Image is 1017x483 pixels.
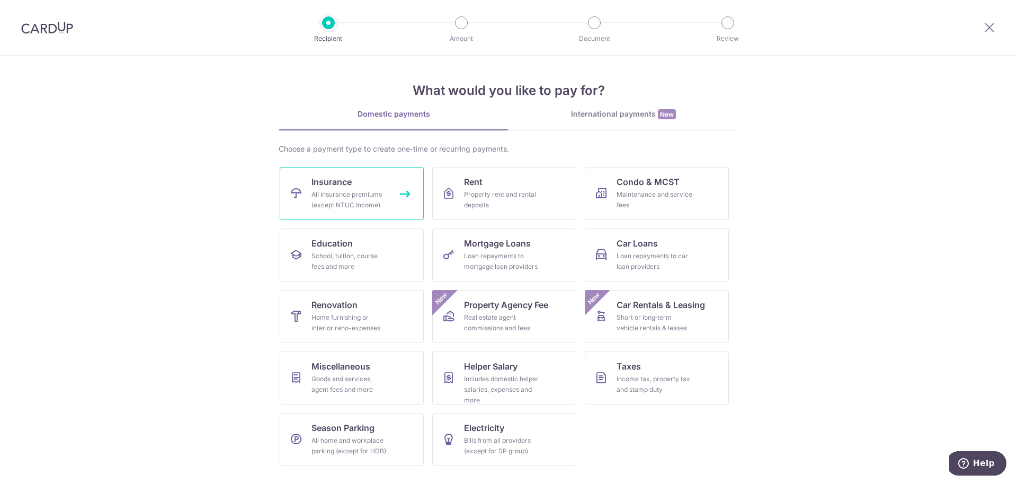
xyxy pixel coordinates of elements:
[464,360,518,373] span: Helper Salary
[432,413,576,466] a: ElectricityBills from all providers (except for SP group)
[658,109,676,119] span: New
[464,421,504,434] span: Electricity
[585,290,729,343] a: Car Rentals & LeasingShort or long‑term vehicle rentals & leasesNew
[464,312,540,333] div: Real estate agent commissions and fees
[464,175,483,188] span: Rent
[21,21,73,34] img: CardUp
[311,251,388,272] div: School, tuition, course fees and more
[585,167,729,220] a: Condo & MCSTMaintenance and service fees
[617,237,658,250] span: Car Loans
[585,290,603,308] span: New
[280,229,424,282] a: EducationSchool, tuition, course fees and more
[280,352,424,405] a: MiscellaneousGoods and services, agent fees and more
[464,435,540,456] div: Bills from all providers (except for SP group)
[464,374,540,406] div: Includes domestic helper salaries, expenses and more
[311,374,388,395] div: Goods and services, agent fees and more
[311,421,374,434] span: Season Parking
[617,189,693,210] div: Maintenance and service fees
[585,352,729,405] a: TaxesIncome tax, property tax and stamp duty
[311,312,388,333] div: Home furnishing or interior reno-expenses
[464,251,540,272] div: Loan repayments to mortgage loan providers
[617,374,693,395] div: Income tax, property tax and stamp duty
[949,451,1006,478] iframe: Opens a widget where you can find more information
[508,109,738,120] div: International payments
[311,360,370,373] span: Miscellaneous
[280,290,424,343] a: RenovationHome furnishing or interior reno-expenses
[464,237,531,250] span: Mortgage Loans
[432,229,576,282] a: Mortgage LoansLoan repayments to mortgage loan providers
[279,109,508,119] div: Domestic payments
[464,298,548,311] span: Property Agency Fee
[585,229,729,282] a: Car LoansLoan repayments to car loan providers
[617,312,693,333] div: Short or long‑term vehicle rentals & leases
[433,290,450,308] span: New
[464,189,540,210] div: Property rent and rental deposits
[24,7,46,17] span: Help
[289,33,368,44] p: Recipient
[311,237,353,250] span: Education
[280,167,424,220] a: InsuranceAll insurance premiums (except NTUC Income)
[311,175,352,188] span: Insurance
[432,352,576,405] a: Helper SalaryIncludes domestic helper salaries, expenses and more
[311,435,388,456] div: All home and workplace parking (except for HDB)
[280,413,424,466] a: Season ParkingAll home and workplace parking (except for HDB)
[279,144,738,154] div: Choose a payment type to create one-time or recurring payments.
[311,189,388,210] div: All insurance premiums (except NTUC Income)
[279,81,738,100] h4: What would you like to pay for?
[617,175,680,188] span: Condo & MCST
[432,167,576,220] a: RentProperty rent and rental deposits
[617,251,693,272] div: Loan repayments to car loan providers
[689,33,767,44] p: Review
[422,33,501,44] p: Amount
[617,360,641,373] span: Taxes
[555,33,634,44] p: Document
[311,298,358,311] span: Renovation
[432,290,576,343] a: Property Agency FeeReal estate agent commissions and feesNew
[617,298,705,311] span: Car Rentals & Leasing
